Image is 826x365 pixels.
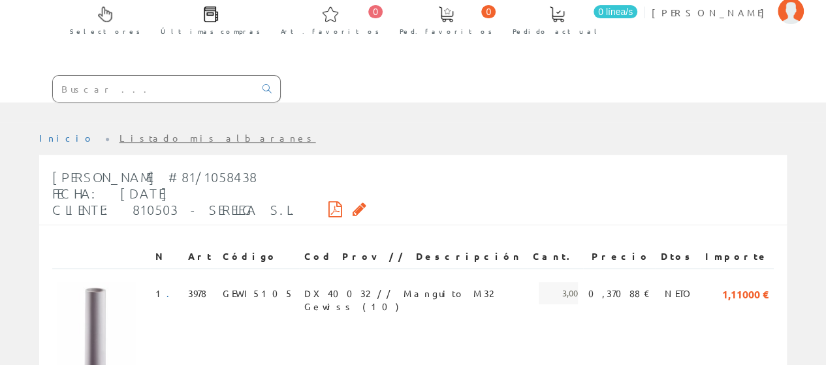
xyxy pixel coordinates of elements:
th: Código [217,245,299,268]
a: Inicio [39,132,95,144]
span: Selectores [70,25,140,38]
span: 3978 [188,282,206,304]
span: Art. favoritos [281,25,379,38]
th: Importe [700,245,774,268]
span: 3,00 [539,282,578,304]
i: Solicitar por email copia firmada [353,204,366,214]
span: Últimas compras [161,25,261,38]
th: Precio [583,245,656,268]
i: Descargar PDF [328,204,342,214]
span: 0 [481,5,496,18]
th: Cant. [528,245,583,268]
span: DX40032 // Manguito M32 Gewiss (10) [304,282,522,304]
span: Pedido actual [513,25,601,38]
span: 1 [155,282,178,304]
span: [PERSON_NAME] #81/1058438 Fecha: [DATE] Cliente: 810503 - SERELEGA S.L. [52,169,297,217]
th: Dtos [656,245,700,268]
th: Cod Prov // Descripción [299,245,528,268]
span: 1,11000 € [722,282,769,304]
span: NETO [665,282,695,304]
span: [PERSON_NAME] [652,6,771,19]
span: 0,37088 € [588,282,650,304]
a: Listado mis albaranes [119,132,316,144]
a: . [167,287,178,299]
span: 0 [368,5,383,18]
th: N [150,245,183,268]
span: GEWI5105 [223,282,294,304]
span: Ped. favoritos [400,25,492,38]
th: Art [183,245,217,268]
span: 0 línea/s [594,5,637,18]
input: Buscar ... [53,76,255,102]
